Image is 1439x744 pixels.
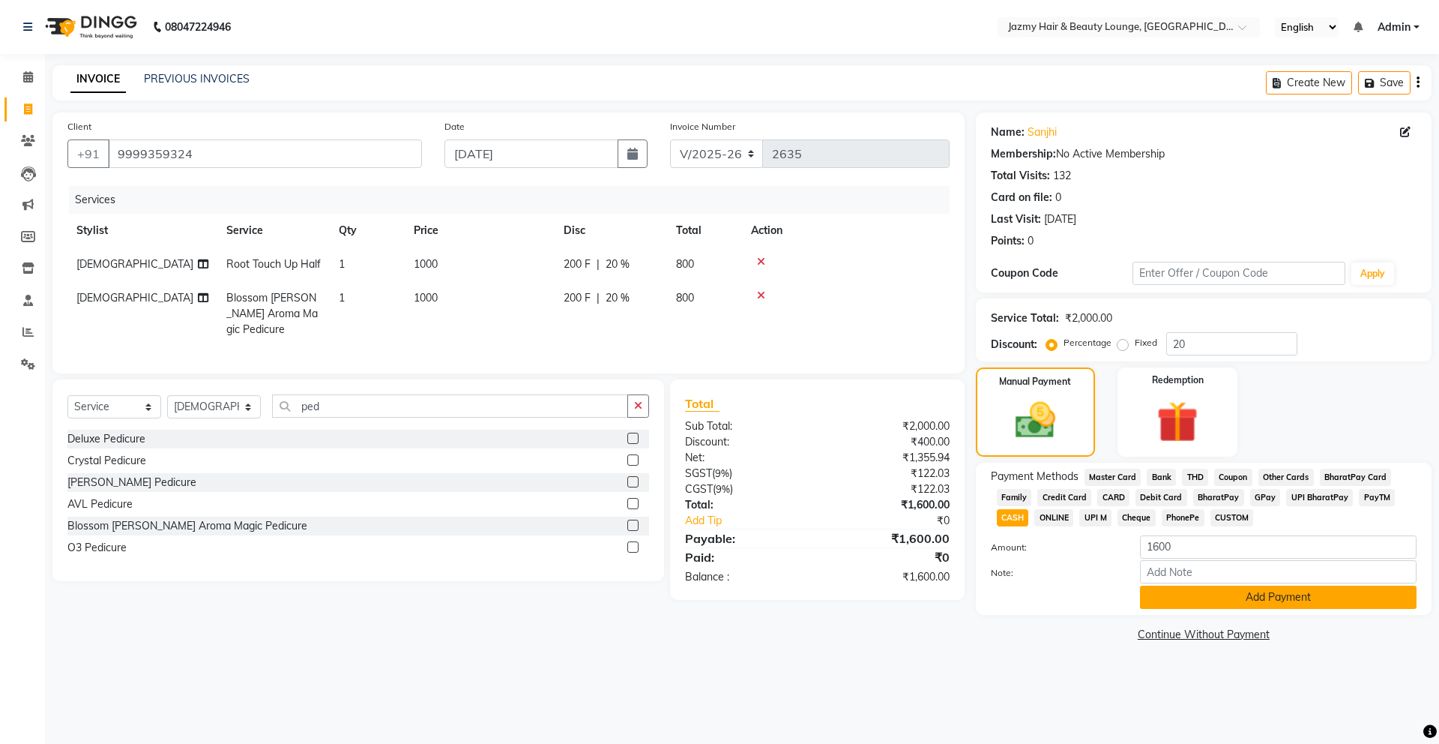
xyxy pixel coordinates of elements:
[676,257,694,271] span: 800
[991,211,1041,227] div: Last Visit:
[817,529,960,547] div: ₹1,600.00
[1055,190,1061,205] div: 0
[165,6,231,48] b: 08047224946
[606,256,630,272] span: 20 %
[414,257,438,271] span: 1000
[1044,211,1076,227] div: [DATE]
[980,566,1129,580] label: Note:
[70,66,126,93] a: INVOICE
[1003,397,1068,443] img: _cash.svg
[667,214,742,247] th: Total
[76,257,193,271] span: [DEMOGRAPHIC_DATA]
[817,548,960,566] div: ₹0
[1028,233,1034,249] div: 0
[674,466,817,481] div: ( )
[817,466,960,481] div: ₹122.03
[67,431,145,447] div: Deluxe Pedicure
[1286,489,1353,506] span: UPI BharatPay
[670,120,735,133] label: Invoice Number
[1034,509,1073,526] span: ONLINE
[67,540,127,556] div: O3 Pedicure
[674,569,817,585] div: Balance :
[1144,396,1211,448] img: _gift.svg
[76,291,193,304] span: [DEMOGRAPHIC_DATA]
[330,214,405,247] th: Qty
[817,418,960,434] div: ₹2,000.00
[67,453,146,469] div: Crystal Pedicure
[1214,469,1252,486] span: Coupon
[674,418,817,434] div: Sub Total:
[997,489,1032,506] span: Family
[991,190,1052,205] div: Card on file:
[217,214,330,247] th: Service
[1266,71,1352,94] button: Create New
[979,627,1429,643] a: Continue Without Payment
[67,518,307,534] div: Blossom [PERSON_NAME] Aroma Magic Pedicure
[674,529,817,547] div: Payable:
[991,233,1025,249] div: Points:
[1079,509,1111,526] span: UPI M
[564,290,591,306] span: 200 F
[817,569,960,585] div: ₹1,600.00
[444,120,465,133] label: Date
[1053,168,1071,184] div: 132
[1320,469,1392,486] span: BharatPay Card
[1359,489,1395,506] span: PayTM
[1162,509,1204,526] span: PhonePe
[226,257,321,271] span: Root Touch Up Half
[685,482,713,496] span: CGST
[817,450,960,466] div: ₹1,355.94
[991,265,1132,281] div: Coupon Code
[108,139,422,168] input: Search by Name/Mobile/Email/Code
[1135,336,1157,349] label: Fixed
[674,497,817,513] div: Total:
[991,124,1025,140] div: Name:
[405,214,555,247] th: Price
[1097,489,1129,506] span: CARD
[1084,469,1141,486] span: Master Card
[144,72,250,85] a: PREVIOUS INVOICES
[674,450,817,466] div: Net:
[1182,469,1208,486] span: THD
[817,434,960,450] div: ₹400.00
[685,396,719,412] span: Total
[1117,509,1156,526] span: Cheque
[67,139,109,168] button: +91
[1193,489,1244,506] span: BharatPay
[991,469,1079,484] span: Payment Methods
[38,6,141,48] img: logo
[999,375,1071,388] label: Manual Payment
[1258,469,1314,486] span: Other Cards
[414,291,438,304] span: 1000
[674,513,841,529] a: Add Tip
[597,256,600,272] span: |
[272,394,628,418] input: Search or Scan
[991,146,1056,162] div: Membership:
[226,291,318,336] span: Blossom [PERSON_NAME] Aroma Magic Pedicure
[817,497,960,513] div: ₹1,600.00
[1140,535,1417,559] input: Amount
[674,481,817,497] div: ( )
[1140,560,1417,583] input: Add Note
[67,120,91,133] label: Client
[1378,19,1411,35] span: Admin
[1140,586,1417,609] button: Add Payment
[1147,469,1176,486] span: Bank
[685,466,712,480] span: SGST
[841,513,960,529] div: ₹0
[564,256,591,272] span: 200 F
[1028,124,1057,140] a: Sanjhi
[67,496,133,512] div: AVL Pedicure
[67,475,196,490] div: [PERSON_NAME] Pedicure
[991,337,1037,352] div: Discount:
[674,548,817,566] div: Paid:
[1065,310,1112,326] div: ₹2,000.00
[1135,489,1187,506] span: Debit Card
[339,257,345,271] span: 1
[742,214,950,247] th: Action
[1132,262,1345,285] input: Enter Offer / Coupon Code
[980,541,1129,554] label: Amount:
[1037,489,1091,506] span: Credit Card
[716,483,730,495] span: 9%
[991,168,1050,184] div: Total Visits:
